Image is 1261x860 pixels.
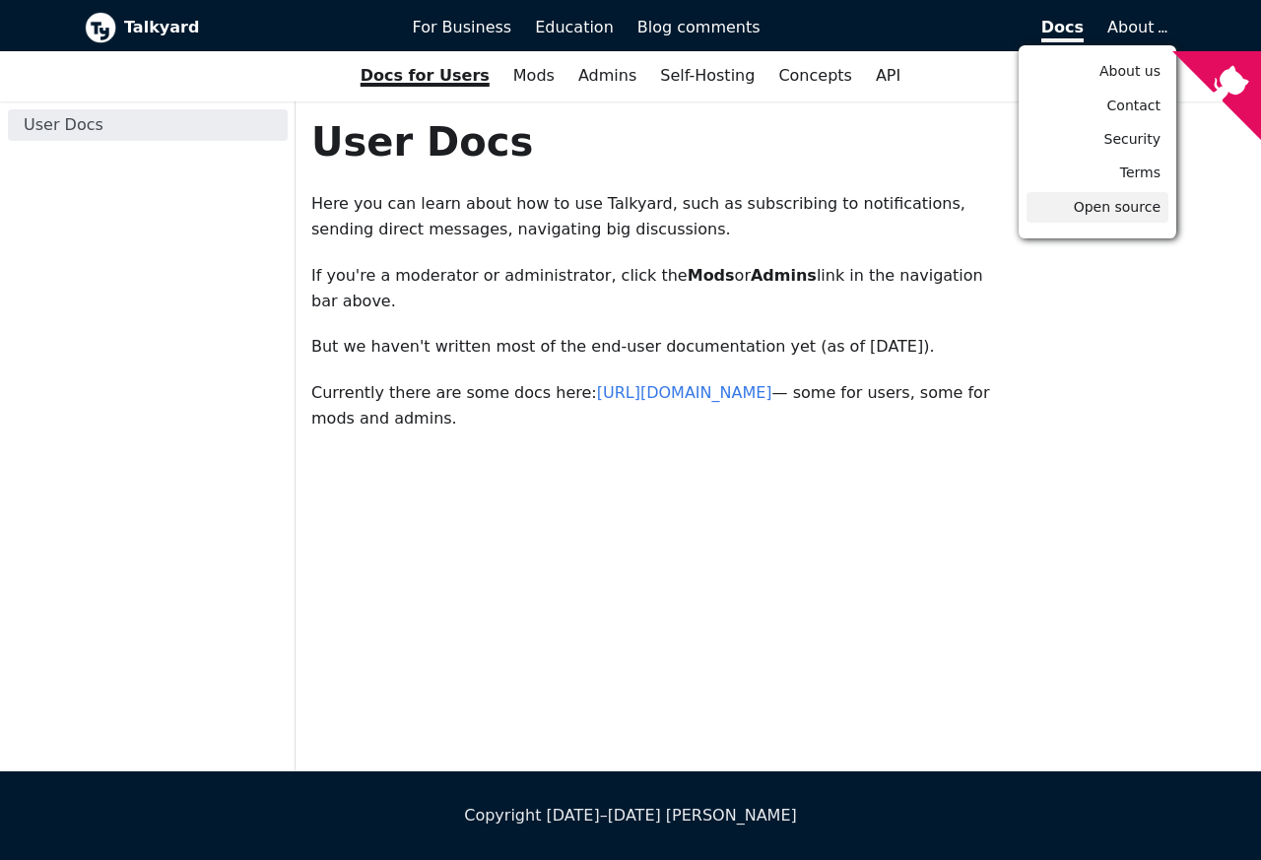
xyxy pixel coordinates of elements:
[1027,158,1168,188] a: Terms
[311,117,1004,166] h1: User Docs
[626,11,772,44] a: Blog comments
[597,383,772,402] a: [URL][DOMAIN_NAME]
[1099,63,1161,79] span: About us
[85,12,116,43] img: Talkyard logo
[648,59,766,93] a: Self-Hosting
[535,18,614,36] span: Education
[1107,18,1164,36] a: About
[85,803,1176,828] div: Copyright [DATE]–[DATE] [PERSON_NAME]
[772,11,1096,44] a: Docs
[766,59,864,93] a: Concepts
[311,191,1004,243] p: Here you can learn about how to use Talkyard, such as subscribing to notifications, sending direc...
[1027,91,1168,121] a: Contact
[311,380,1004,432] p: Currently there are some docs here: — some for users, some for mods and admins.
[523,11,626,44] a: Education
[1027,56,1168,87] a: About us
[8,109,288,141] a: User Docs
[349,59,501,93] a: Docs for Users
[1107,98,1161,113] span: Contact
[401,11,524,44] a: For Business
[637,18,761,36] span: Blog comments
[1027,124,1168,155] a: Security
[1027,192,1168,223] a: Open source
[501,59,566,93] a: Mods
[1041,18,1084,42] span: Docs
[751,266,817,285] strong: Admins
[1074,199,1161,215] span: Open source
[864,59,912,93] a: API
[311,334,1004,360] p: But we haven't written most of the end-user documentation yet (as of [DATE]).
[1120,165,1161,180] span: Terms
[566,59,648,93] a: Admins
[1104,131,1161,147] span: Security
[413,18,512,36] span: For Business
[124,15,385,40] b: Talkyard
[311,263,1004,315] p: If you're a moderator or administrator, click the or link in the navigation bar above.
[85,12,385,43] a: Talkyard logoTalkyard
[688,266,735,285] strong: Mods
